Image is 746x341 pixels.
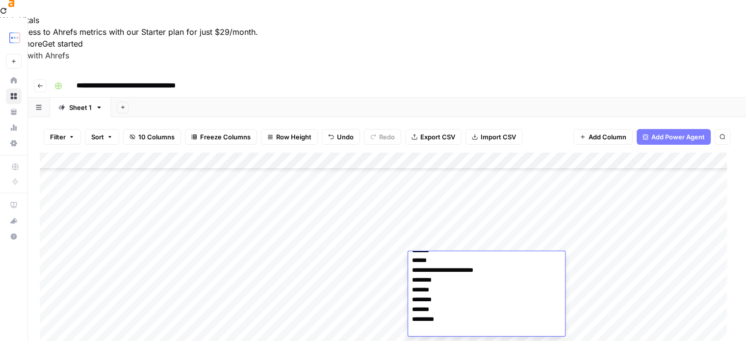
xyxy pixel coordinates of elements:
span: Add Column [589,132,626,142]
a: Sheet 1 [50,98,111,117]
a: Your Data [6,104,22,120]
button: Add Power Agent [637,129,711,145]
span: Row Height [276,132,311,142]
span: Filter [50,132,66,142]
span: Sort [91,132,104,142]
span: Freeze Columns [200,132,251,142]
div: Sheet 1 [69,103,92,112]
button: Undo [322,129,360,145]
a: Browse [6,88,22,104]
button: Redo [364,129,401,145]
span: Undo [337,132,354,142]
button: Help + Support [6,229,22,244]
span: 10 Columns [138,132,175,142]
button: Row Height [261,129,318,145]
span: Add Power Agent [651,132,705,142]
a: Home [6,73,22,88]
div: What's new? [6,213,21,228]
a: AirOps Academy [6,197,22,213]
button: Import CSV [465,129,522,145]
button: Freeze Columns [185,129,257,145]
button: Get started [42,38,83,50]
a: Settings [6,135,22,151]
span: Redo [379,132,395,142]
button: 10 Columns [123,129,181,145]
button: Filter [44,129,81,145]
button: Export CSV [405,129,462,145]
button: Sort [85,129,119,145]
button: Add Column [573,129,633,145]
button: What's new? [6,213,22,229]
span: Import CSV [481,132,516,142]
span: Export CSV [420,132,455,142]
a: Usage [6,120,22,135]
